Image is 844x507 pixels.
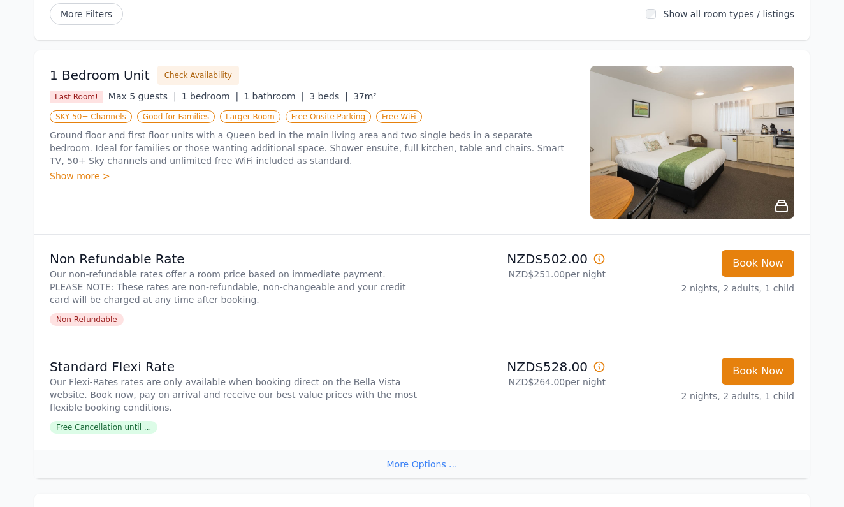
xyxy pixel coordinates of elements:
span: Non Refundable [50,313,124,326]
span: 1 bedroom | [182,91,239,101]
span: SKY 50+ Channels [50,110,132,123]
span: Good for Families [137,110,215,123]
p: NZD$251.00 per night [427,268,606,281]
p: NZD$264.00 per night [427,376,606,388]
span: More Filters [50,3,123,25]
p: Ground floor and first floor units with a Queen bed in the main living area and two single beds i... [50,129,575,167]
p: Our Flexi-Rates rates are only available when booking direct on the Bella Vista website. Book now... [50,376,417,414]
span: Free Onsite Parking [286,110,371,123]
label: Show all room types / listings [664,9,794,19]
div: Show more > [50,170,575,182]
span: Free Cancellation until ... [50,421,157,434]
span: Max 5 guests | [108,91,177,101]
span: 3 beds | [309,91,348,101]
span: Free WiFi [376,110,422,123]
span: Larger Room [220,110,280,123]
div: More Options ... [34,450,810,478]
p: 2 nights, 2 adults, 1 child [616,390,794,402]
p: Standard Flexi Rate [50,358,417,376]
span: 1 bathroom | [244,91,304,101]
p: NZD$502.00 [427,250,606,268]
h3: 1 Bedroom Unit [50,66,150,84]
p: 2 nights, 2 adults, 1 child [616,282,794,295]
button: Check Availability [157,66,239,85]
button: Book Now [722,358,794,385]
span: Last Room! [50,91,103,103]
span: 37m² [353,91,377,101]
button: Book Now [722,250,794,277]
p: NZD$528.00 [427,358,606,376]
p: Non Refundable Rate [50,250,417,268]
p: Our non-refundable rates offer a room price based on immediate payment. PLEASE NOTE: These rates ... [50,268,417,306]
